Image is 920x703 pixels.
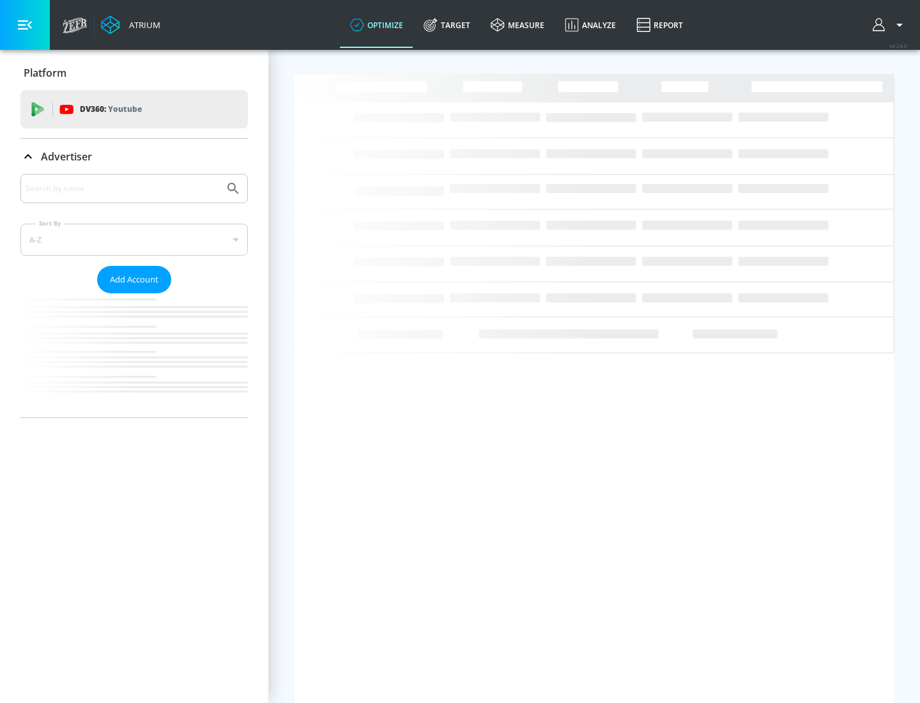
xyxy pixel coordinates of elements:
[80,102,142,116] p: DV360:
[41,150,92,164] p: Advertiser
[555,2,626,48] a: Analyze
[20,90,248,128] div: DV360: Youtube
[124,19,160,31] div: Atrium
[413,2,480,48] a: Target
[110,272,158,287] span: Add Account
[24,66,66,80] p: Platform
[101,15,160,35] a: Atrium
[97,266,171,293] button: Add Account
[889,42,907,49] span: v 4.24.0
[108,102,142,116] p: Youtube
[26,180,219,197] input: Search by name
[480,2,555,48] a: measure
[20,224,248,256] div: A-Z
[36,219,64,228] label: Sort By
[20,174,248,417] div: Advertiser
[20,55,248,91] div: Platform
[20,293,248,417] nav: list of Advertiser
[340,2,413,48] a: optimize
[20,139,248,174] div: Advertiser
[626,2,693,48] a: Report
